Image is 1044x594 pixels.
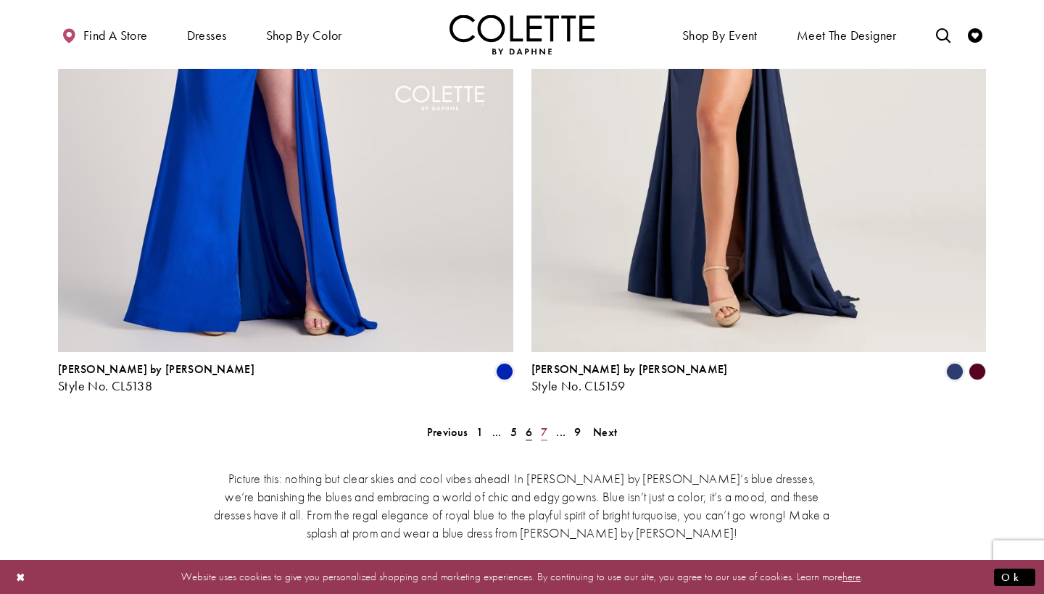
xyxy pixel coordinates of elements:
a: 7 [536,422,552,443]
span: Dresses [187,28,227,43]
a: here [842,569,861,584]
i: Navy Blue [946,363,964,380]
a: Next Page [589,422,621,443]
p: Website uses cookies to give you personalized shopping and marketing experiences. By continuing t... [104,567,940,587]
div: Colette by Daphne Style No. CL5138 [58,363,254,393]
span: 6 [526,424,532,440]
img: Colette by Daphne [449,14,594,54]
span: Shop by color [262,14,346,54]
span: ... [556,424,565,440]
span: 1 [476,424,483,440]
span: [PERSON_NAME] by [PERSON_NAME] [531,361,728,377]
span: Meet the designer [797,28,897,43]
span: 9 [574,424,581,440]
a: Find a store [58,14,151,54]
span: Previous [427,424,468,440]
a: Visit Home Page [449,14,594,54]
div: Colette by Daphne Style No. CL5159 [531,363,728,393]
span: Shop by color [266,28,342,43]
a: ... [488,422,506,443]
span: Style No. CL5159 [531,377,626,394]
span: Shop By Event [682,28,758,43]
span: [PERSON_NAME] by [PERSON_NAME] [58,361,254,377]
a: 5 [506,422,521,443]
a: Meet the designer [793,14,900,54]
i: Royal Blue [496,363,513,380]
a: Toggle search [932,14,954,54]
a: 9 [570,422,585,443]
button: Submit Dialog [994,568,1035,586]
a: Check Wishlist [964,14,986,54]
a: ... [552,422,570,443]
a: Prev Page [423,422,472,443]
p: Picture this: nothing but clear skies and cool vibes ahead! In [PERSON_NAME] by [PERSON_NAME]’s b... [214,469,830,542]
span: Style No. CL5138 [58,377,152,394]
span: 7 [541,424,547,440]
span: Find a store [83,28,148,43]
i: Burgundy [969,363,986,380]
span: Dresses [183,14,231,54]
span: Shop By Event [679,14,761,54]
span: ... [492,424,502,440]
span: 5 [510,424,517,440]
button: Close Dialog [9,564,33,590]
a: 1 [472,422,487,443]
span: Next [593,424,617,440]
span: Current page [521,422,536,443]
